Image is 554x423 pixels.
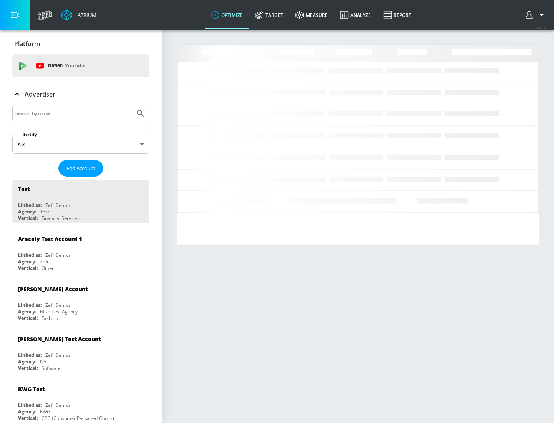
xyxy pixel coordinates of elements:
p: Platform [14,40,40,48]
div: Vertical: [18,365,38,371]
div: TestLinked as:Zefr DemosAgency:TestVertical:Financial Services [12,180,149,223]
div: Vertical: [18,415,38,421]
div: Vertical: [18,215,38,221]
div: Agency: [18,208,36,215]
div: Vertical: [18,315,38,321]
div: Agency: [18,308,36,315]
div: Mike Test Agency [40,308,78,315]
label: Sort By [22,132,38,137]
div: KWG Test [18,385,45,393]
div: [PERSON_NAME] Test AccountLinked as:Zefr DemosAgency:NAVertical:Software [12,330,149,373]
span: v 4.24.0 [536,25,546,30]
a: Atrium [61,9,97,21]
div: Zefr Demos [45,352,71,358]
div: Agency: [18,358,36,365]
div: DV360: Youtube [12,54,149,77]
div: [PERSON_NAME] AccountLinked as:Zefr DemosAgency:Mike Test AgencyVertical:Fashion [12,280,149,323]
button: Add Account [58,160,103,177]
div: Financial Services [42,215,80,221]
a: Report [377,1,417,29]
div: Atrium [75,12,97,18]
div: Linked as: [18,402,42,408]
div: [PERSON_NAME] Test Account [18,335,101,343]
div: Linked as: [18,302,42,308]
div: Linked as: [18,252,42,258]
div: Zefr Demos [45,402,71,408]
div: CPG (Consumer Packaged Goods) [42,415,114,421]
div: Other [42,265,54,271]
p: DV360: [48,62,85,70]
div: Vertical: [18,265,38,271]
div: Zefr Demos [45,202,71,208]
div: Aracely Test Account 1Linked as:Zefr DemosAgency:ZefrVertical:Other [12,230,149,273]
p: Youtube [65,62,85,70]
span: Add Account [66,164,95,173]
div: Platform [12,33,149,55]
div: Zefr Demos [45,252,71,258]
div: Fashion [42,315,58,321]
div: Linked as: [18,202,42,208]
a: measure [289,1,334,29]
a: Target [249,1,289,29]
div: Test [40,208,49,215]
div: Agency: [18,408,36,415]
div: Advertiser [12,83,149,105]
p: Advertiser [25,90,55,98]
div: Zefr Demos [45,302,71,308]
div: Zefr [40,258,49,265]
div: Test [18,185,30,193]
div: Agency: [18,258,36,265]
div: KWG [40,408,50,415]
div: A-Z [12,135,149,154]
div: NA [40,358,47,365]
div: [PERSON_NAME] Account [18,285,88,293]
div: Aracely Test Account 1 [18,235,82,243]
div: Linked as: [18,352,42,358]
input: Search by name [15,108,132,118]
a: Analyze [334,1,377,29]
a: optimize [205,1,249,29]
div: Software [42,365,61,371]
